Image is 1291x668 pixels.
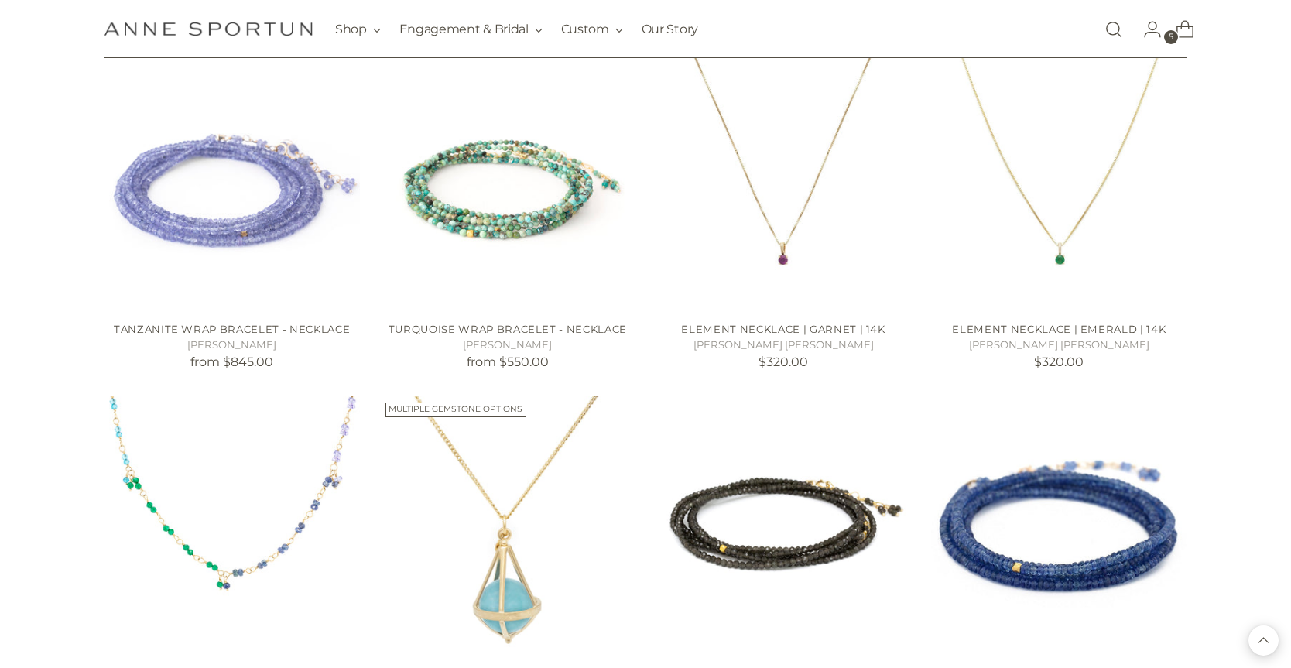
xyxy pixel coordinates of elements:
[759,355,808,369] span: $320.00
[655,337,911,353] h5: [PERSON_NAME] [PERSON_NAME]
[1098,14,1129,45] a: Open search modal
[379,353,635,372] p: from $550.00
[1248,625,1279,656] button: Back to top
[1163,14,1194,45] a: Open cart modal
[379,396,635,653] img: Pentagonal Cage Necklace - Anne Sportun Fine Jewellery
[379,53,635,310] a: Turquoise Wrap Bracelet - Necklace
[335,12,381,46] button: Shop
[655,53,911,310] a: Element Necklace | Garnet | 14k
[642,12,698,46] a: Our Story
[114,323,350,335] a: Tanzanite Wrap Bracelet - Necklace
[104,337,360,353] h5: [PERSON_NAME]
[104,22,313,36] a: Anne Sportun Fine Jewellery
[389,323,627,335] a: Turquoise Wrap Bracelet - Necklace
[952,323,1166,335] a: Element Necklace | Emerald | 14k
[931,396,1187,653] a: Blue Sapphire Wrap Bracelet - Necklace
[931,53,1187,310] a: Element Necklace | Emerald | 14k
[104,353,360,372] p: from $845.00
[1034,355,1084,369] span: $320.00
[1164,30,1178,44] span: 5
[379,337,635,353] h5: [PERSON_NAME]
[104,53,360,310] a: Tanzanite Wrap Bracelet - Necklace
[399,12,543,46] button: Engagement & Bridal
[1131,14,1162,45] a: Go to the account page
[561,12,623,46] button: Custom
[379,396,635,653] a: Pentagonal Cage Necklace | Multiple Options
[681,323,885,335] a: Element Necklace | Garnet | 14k
[655,396,911,653] a: Obsidian Bead Wrap Bracelet - Necklace
[931,337,1187,353] h5: [PERSON_NAME] [PERSON_NAME]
